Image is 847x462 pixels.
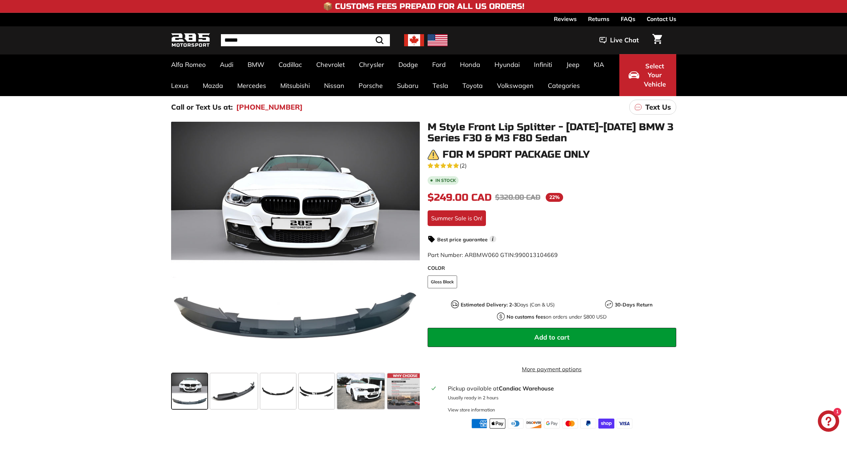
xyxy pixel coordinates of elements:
[590,31,648,49] button: Live Chat
[588,13,609,25] a: Returns
[489,419,505,429] img: apple_pay
[508,419,524,429] img: diners_club
[629,100,676,115] a: Text Us
[490,75,541,96] a: Volkswagen
[507,314,546,320] strong: No customs fees
[562,419,578,429] img: master
[425,75,455,96] a: Tesla
[443,149,590,160] h3: For M Sport Package only
[437,236,488,243] strong: Best price guarantee
[221,34,390,46] input: Search
[171,32,210,49] img: Logo_285_Motorsport_areodynamics_components
[615,301,652,308] strong: 30-Days Return
[435,178,456,183] b: In stock
[317,75,351,96] a: Nissan
[598,419,614,429] img: shopify_pay
[507,313,607,321] p: on orders under $800 USD
[499,385,554,392] strong: Candiac Warehouse
[554,13,577,25] a: Reviews
[448,394,672,401] p: Usually ready in 2 hours
[390,75,425,96] a: Subaru
[428,251,558,258] span: Part Number: ARBMW060 GTIN:
[230,75,273,96] a: Mercedes
[534,333,570,341] span: Add to cart
[213,54,240,75] a: Audi
[273,75,317,96] a: Mitsubishi
[527,54,559,75] a: Infiniti
[648,28,666,52] a: Cart
[544,419,560,429] img: google_pay
[391,54,425,75] a: Dodge
[352,54,391,75] a: Chrysler
[425,54,453,75] a: Ford
[428,365,676,373] a: More payment options
[428,122,676,144] h1: M Style Front Lip Splitter - [DATE]-[DATE] BMW 3 Series F30 & M3 F80 Sedan
[164,54,213,75] a: Alfa Romeo
[428,210,486,226] div: Summer Sale is On!
[526,419,542,429] img: discover
[541,75,587,96] a: Categories
[487,54,527,75] a: Hyundai
[610,36,639,45] span: Live Chat
[587,54,611,75] a: KIA
[448,384,672,393] div: Pickup available at
[580,419,596,429] img: paypal
[643,62,667,89] span: Select Your Vehicle
[448,406,495,413] div: View store information
[461,301,555,309] p: Days (Can & US)
[616,419,632,429] img: visa
[351,75,390,96] a: Porsche
[461,301,517,308] strong: Estimated Delivery: 2-3
[453,54,487,75] a: Honda
[171,102,233,112] p: Call or Text Us at:
[619,54,676,96] button: Select Your Vehicle
[428,161,676,170] a: 5.0 rating (2 votes)
[816,410,841,434] inbox-online-store-chat: Shopify online store chat
[271,54,309,75] a: Cadillac
[309,54,352,75] a: Chevrolet
[515,251,558,258] span: 990013104669
[428,264,676,272] label: COLOR
[428,191,492,204] span: $249.00 CAD
[495,193,540,202] span: $320.00 CAD
[546,193,563,202] span: 22%
[428,149,439,161] img: warning.png
[471,419,487,429] img: american_express
[236,102,303,112] a: [PHONE_NUMBER]
[240,54,271,75] a: BMW
[647,13,676,25] a: Contact Us
[455,75,490,96] a: Toyota
[428,328,676,347] button: Add to cart
[645,102,671,112] p: Text Us
[621,13,635,25] a: FAQs
[164,75,196,96] a: Lexus
[460,161,467,170] span: (2)
[489,236,496,242] span: i
[323,2,524,11] h4: 📦 Customs Fees Prepaid for All US Orders!
[559,54,587,75] a: Jeep
[196,75,230,96] a: Mazda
